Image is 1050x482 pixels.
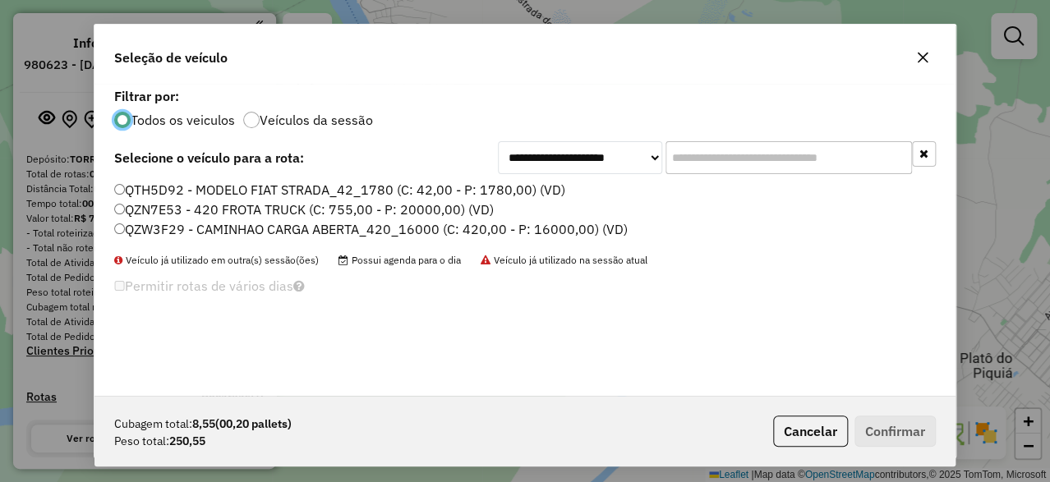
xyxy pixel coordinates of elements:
input: QZN7E53 - 420 FROTA TRUCK (C: 755,00 - P: 20000,00) (VD) [114,204,125,214]
label: QTH5D92 - MODELO FIAT STRADA_42_1780 (C: 42,00 - P: 1780,00) (VD) [114,180,565,200]
strong: Selecione o veículo para a rota: [114,149,304,166]
input: QZW3F29 - CAMINHAO CARGA ABERTA_420_16000 (C: 420,00 - P: 16000,00) (VD) [114,223,125,234]
span: Peso total: [114,433,169,450]
span: Veículo já utilizado na sessão atual [481,254,647,266]
span: Veículo já utilizado em outra(s) sessão(ões) [114,254,319,266]
span: (00,20 pallets) [215,416,292,431]
label: Filtrar por: [114,86,936,106]
strong: 250,55 [169,433,205,450]
span: Possui agenda para o dia [338,254,461,266]
input: QTH5D92 - MODELO FIAT STRADA_42_1780 (C: 42,00 - P: 1780,00) (VD) [114,184,125,195]
strong: 8,55 [192,415,292,433]
label: QZN7E53 - 420 FROTA TRUCK (C: 755,00 - P: 20000,00) (VD) [114,200,494,219]
label: Veículos da sessão [260,113,373,126]
span: Cubagem total: [114,415,192,433]
i: Selecione pelo menos um veículo [293,279,305,292]
label: QZW3F29 - CAMINHAO CARGA ABERTA_420_16000 (C: 420,00 - P: 16000,00) (VD) [114,219,628,239]
label: Todos os veiculos [131,113,235,126]
input: Permitir rotas de vários dias [114,281,125,291]
label: Permitir rotas de vários dias [114,270,305,301]
button: Cancelar [773,415,848,447]
span: Seleção de veículo [114,48,228,67]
